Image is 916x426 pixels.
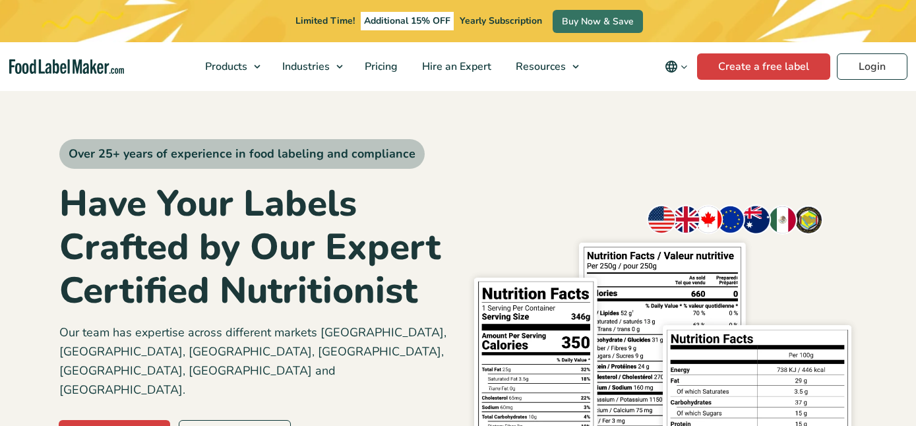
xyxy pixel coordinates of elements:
button: Change language [656,53,697,80]
a: Resources [504,42,586,91]
a: Pricing [353,42,407,91]
span: Additional 15% OFF [361,12,454,30]
span: Limited Time! [295,15,355,27]
a: Login [837,53,907,80]
span: Products [201,59,249,74]
a: Create a free label [697,53,830,80]
a: Products [193,42,267,91]
p: Our team has expertise across different markets [GEOGRAPHIC_DATA], [GEOGRAPHIC_DATA], [GEOGRAPHIC... [59,323,448,399]
span: Hire an Expert [418,59,493,74]
span: Over 25+ years of experience in food labeling and compliance [59,139,425,169]
span: Pricing [361,59,399,74]
span: Industries [278,59,331,74]
span: Yearly Subscription [460,15,542,27]
h1: Have Your Labels Crafted by Our Expert Certified Nutritionist [59,182,448,313]
a: Hire an Expert [410,42,501,91]
span: Resources [512,59,567,74]
a: Food Label Maker homepage [9,59,124,75]
a: Buy Now & Save [553,10,643,33]
a: Industries [270,42,350,91]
